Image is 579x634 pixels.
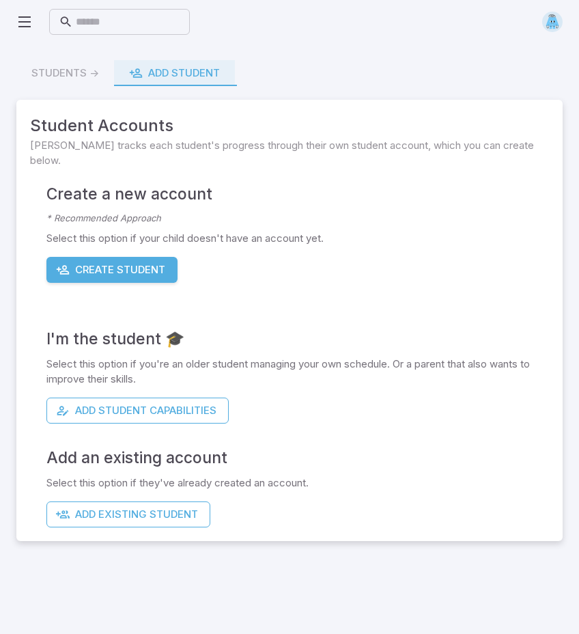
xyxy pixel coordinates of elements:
p: * Recommended Approach [46,212,549,225]
div: Add Student [129,66,220,81]
img: trapezoid.svg [542,12,563,32]
span: Student Accounts [30,113,549,138]
p: Select this option if you're an older student managing your own schedule. Or a parent that also w... [46,357,549,387]
span: [PERSON_NAME] tracks each student's progress through their own student account, which you can cre... [30,138,549,168]
h4: I'm the student 🎓 [46,327,549,351]
button: Add Student Capabilities [46,398,229,424]
p: Select this option if your child doesn't have an account yet. [46,231,549,246]
button: Create Student [46,257,178,283]
h4: Add an existing account [46,445,549,470]
p: Select this option if they've already created an account. [46,475,549,491]
button: Add Existing Student [46,501,210,527]
h4: Create a new account [46,182,549,206]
